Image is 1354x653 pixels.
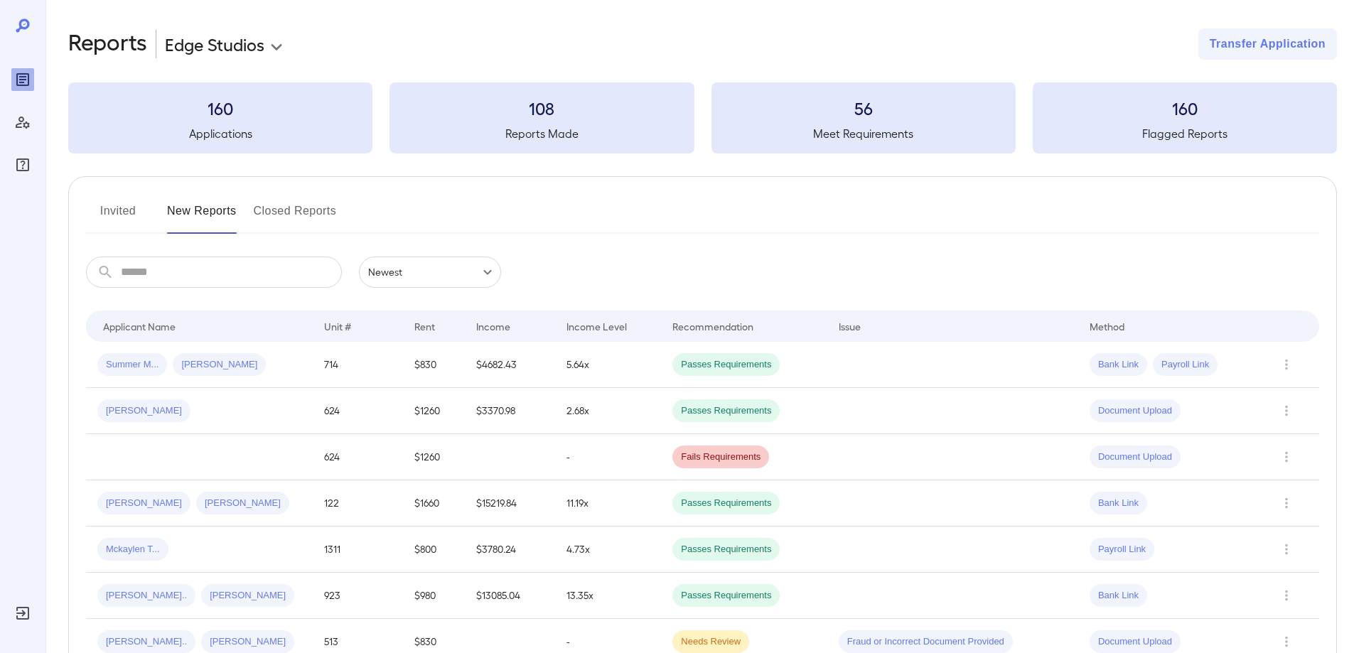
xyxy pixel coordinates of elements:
div: Unit # [324,318,351,335]
button: Closed Reports [254,200,337,234]
td: - [555,434,661,480]
div: Manage Users [11,111,34,134]
span: Document Upload [1090,450,1181,464]
td: $15219.84 [465,480,555,527]
td: 122 [313,480,403,527]
span: Passes Requirements [672,358,780,372]
summary: 160Applications108Reports Made56Meet Requirements160Flagged Reports [68,82,1337,153]
td: $3370.98 [465,388,555,434]
button: Row Actions [1275,584,1298,607]
h3: 108 [389,97,694,119]
td: 2.68x [555,388,661,434]
span: [PERSON_NAME] [201,635,294,649]
span: Needs Review [672,635,749,649]
div: FAQ [11,153,34,176]
h3: 160 [68,97,372,119]
td: $800 [403,527,465,573]
span: Passes Requirements [672,497,780,510]
span: [PERSON_NAME].. [97,635,195,649]
td: 1311 [313,527,403,573]
h3: 56 [711,97,1016,119]
span: Passes Requirements [672,543,780,556]
td: $1660 [403,480,465,527]
span: [PERSON_NAME] [196,497,289,510]
span: [PERSON_NAME] [97,404,190,418]
button: Invited [86,200,150,234]
td: 13.35x [555,573,661,619]
button: Transfer Application [1198,28,1337,60]
td: $1260 [403,434,465,480]
span: Passes Requirements [672,589,780,603]
button: Row Actions [1275,399,1298,422]
td: 11.19x [555,480,661,527]
span: Payroll Link [1090,543,1154,556]
td: 714 [313,342,403,388]
td: $830 [403,342,465,388]
div: Applicant Name [103,318,176,335]
span: Bank Link [1090,497,1147,510]
td: 4.73x [555,527,661,573]
div: Method [1090,318,1124,335]
button: Row Actions [1275,492,1298,514]
span: Fraud or Incorrect Document Provided [839,635,1013,649]
button: Row Actions [1275,353,1298,376]
span: [PERSON_NAME] [97,497,190,510]
td: $980 [403,573,465,619]
h5: Meet Requirements [711,125,1016,142]
div: Newest [359,257,501,288]
span: Mckaylen T... [97,543,168,556]
div: Reports [11,68,34,91]
span: Passes Requirements [672,404,780,418]
h3: 160 [1033,97,1337,119]
button: Row Actions [1275,630,1298,653]
span: Bank Link [1090,358,1147,372]
div: Log Out [11,602,34,625]
div: Income Level [566,318,627,335]
span: Payroll Link [1153,358,1218,372]
td: $4682.43 [465,342,555,388]
h5: Reports Made [389,125,694,142]
span: Fails Requirements [672,450,769,464]
p: Edge Studios [165,33,264,55]
span: Bank Link [1090,589,1147,603]
button: New Reports [167,200,237,234]
span: [PERSON_NAME] [173,358,266,372]
div: Recommendation [672,318,753,335]
span: Document Upload [1090,635,1181,649]
td: 923 [313,573,403,619]
span: [PERSON_NAME] [201,589,294,603]
td: 624 [313,434,403,480]
button: Row Actions [1275,446,1298,468]
td: $13085.04 [465,573,555,619]
td: 624 [313,388,403,434]
h2: Reports [68,28,147,60]
span: [PERSON_NAME].. [97,589,195,603]
div: Income [476,318,510,335]
button: Row Actions [1275,538,1298,561]
td: $3780.24 [465,527,555,573]
h5: Flagged Reports [1033,125,1337,142]
td: 5.64x [555,342,661,388]
div: Rent [414,318,437,335]
span: Document Upload [1090,404,1181,418]
td: $1260 [403,388,465,434]
h5: Applications [68,125,372,142]
div: Issue [839,318,861,335]
span: Summer M... [97,358,167,372]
